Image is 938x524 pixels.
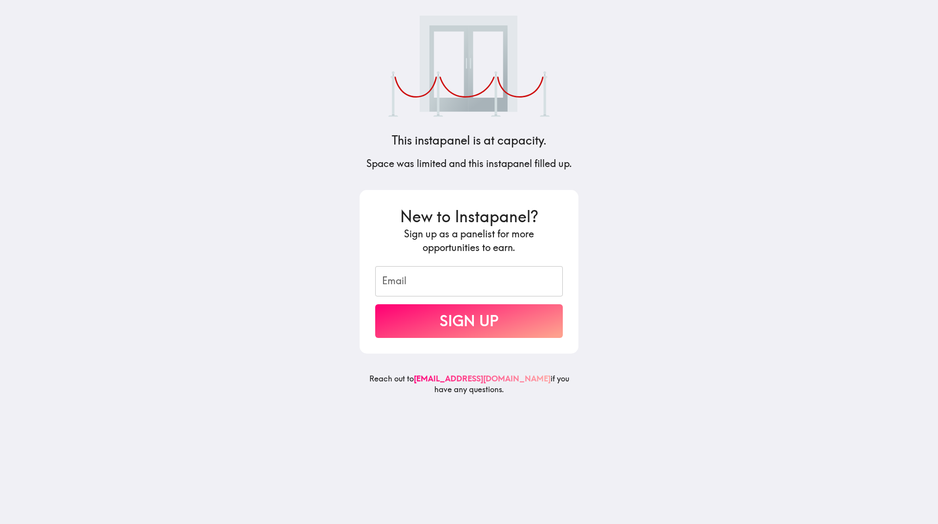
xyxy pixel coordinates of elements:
[375,304,563,338] button: Sign Up
[360,373,578,403] h6: Reach out to if you have any questions.
[375,227,563,254] h5: Sign up as a panelist for more opportunities to earn.
[366,157,572,170] h5: Space was limited and this instapanel filled up.
[388,16,550,117] img: Velvet rope outside club.
[414,374,551,383] a: [EMAIL_ADDRESS][DOMAIN_NAME]
[392,132,547,149] h4: This instapanel is at capacity.
[375,206,563,228] h3: New to Instapanel?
